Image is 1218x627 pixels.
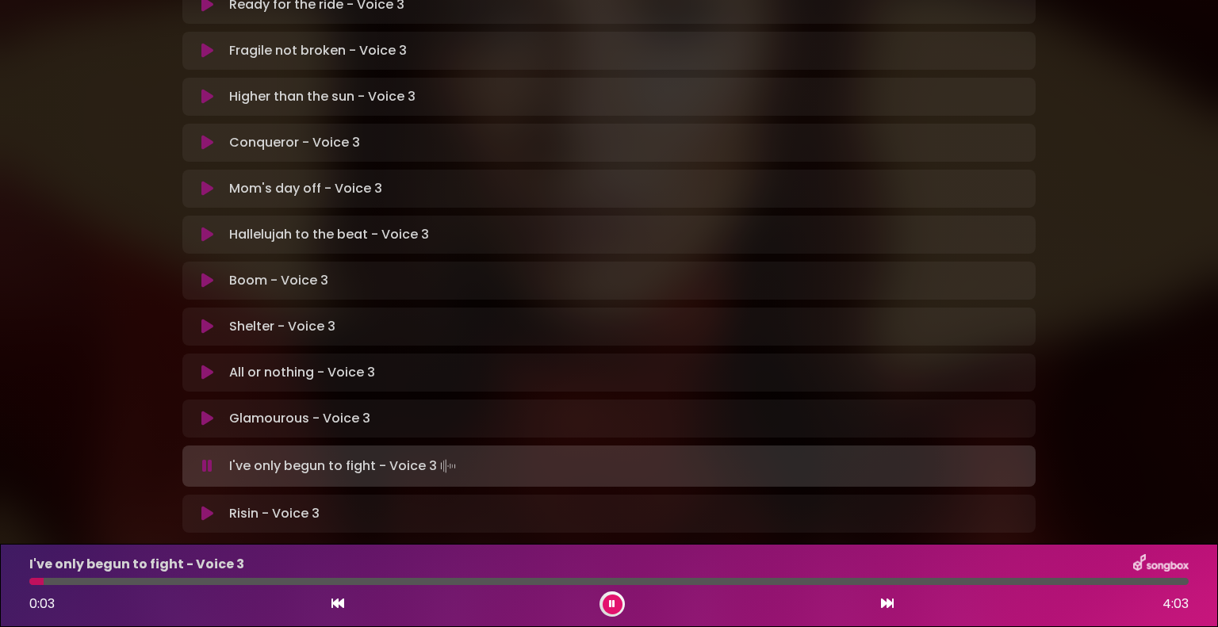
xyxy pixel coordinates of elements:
p: All or nothing - Voice 3 [229,363,375,382]
p: I've only begun to fight - Voice 3 [29,555,244,574]
p: Boom - Voice 3 [229,271,328,290]
img: songbox-logo-white.png [1133,554,1189,575]
p: Mom's day off - Voice 3 [229,179,382,198]
img: waveform4.gif [437,455,459,477]
p: Hallelujah to the beat - Voice 3 [229,225,429,244]
p: I've only begun to fight - Voice 3 [229,455,459,477]
p: Conqueror - Voice 3 [229,133,360,152]
p: Glamourous - Voice 3 [229,409,370,428]
p: Higher than the sun - Voice 3 [229,87,416,106]
span: 4:03 [1162,595,1189,614]
span: 0:03 [29,595,55,613]
p: Fragile not broken - Voice 3 [229,41,407,60]
p: Shelter - Voice 3 [229,317,335,336]
p: Risin - Voice 3 [229,504,320,523]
